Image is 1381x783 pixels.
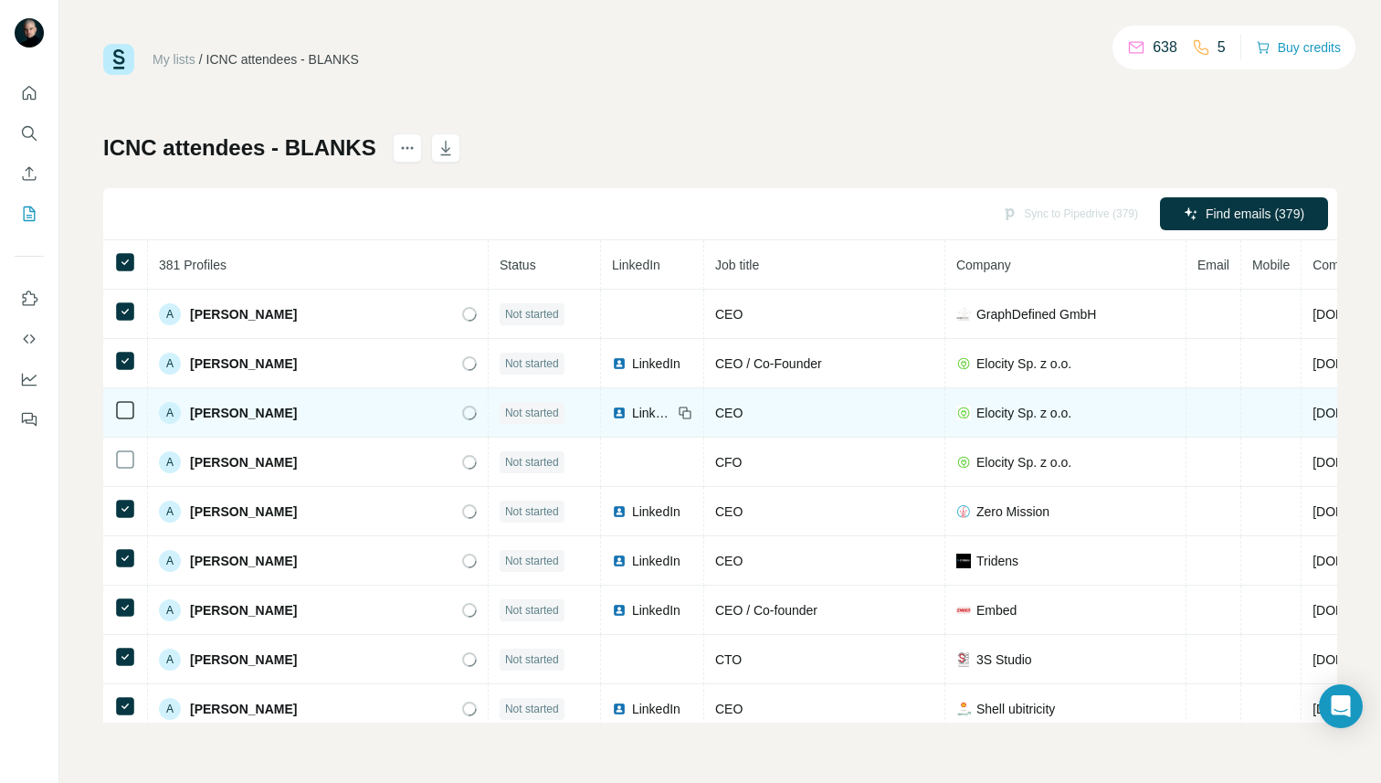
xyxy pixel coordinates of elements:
[505,454,559,471] span: Not started
[632,700,680,718] span: LinkedIn
[505,701,559,717] span: Not started
[976,651,1032,669] span: 3S Studio
[500,258,536,272] span: Status
[715,603,817,618] span: CEO / Co-founder
[956,258,1011,272] span: Company
[1153,37,1177,58] p: 638
[956,406,971,420] img: company-logo
[715,406,743,420] span: CEO
[15,363,44,396] button: Dashboard
[612,504,627,519] img: LinkedIn logo
[15,77,44,110] button: Quick start
[190,305,297,323] span: [PERSON_NAME]
[1256,35,1341,60] button: Buy credits
[715,652,742,667] span: CTO
[190,503,297,521] span: [PERSON_NAME]
[956,702,971,716] img: company-logo
[632,503,680,521] span: LinkedIn
[393,133,422,163] button: actions
[612,406,627,420] img: LinkedIn logo
[715,504,743,519] span: CEO
[159,451,181,473] div: A
[15,117,44,150] button: Search
[15,18,44,48] img: Avatar
[505,503,559,520] span: Not started
[159,649,181,671] div: A
[976,700,1055,718] span: Shell ubitricity
[956,455,971,470] img: company-logo
[612,603,627,618] img: LinkedIn logo
[632,552,680,570] span: LinkedIn
[15,197,44,230] button: My lists
[153,52,195,67] a: My lists
[1160,197,1328,230] button: Find emails (379)
[505,553,559,569] span: Not started
[505,306,559,323] span: Not started
[612,702,627,716] img: LinkedIn logo
[159,258,227,272] span: 381 Profiles
[15,323,44,355] button: Use Surfe API
[190,354,297,373] span: [PERSON_NAME]
[190,552,297,570] span: [PERSON_NAME]
[956,652,971,667] img: company-logo
[956,554,971,568] img: company-logo
[190,404,297,422] span: [PERSON_NAME]
[190,651,297,669] span: [PERSON_NAME]
[15,157,44,190] button: Enrich CSV
[505,602,559,619] span: Not started
[976,453,1071,471] span: Elocity Sp. z o.o.
[632,404,672,422] span: LinkedIn
[976,503,1049,521] span: Zero Mission
[159,501,181,523] div: A
[632,354,680,373] span: LinkedIn
[159,353,181,375] div: A
[190,453,297,471] span: [PERSON_NAME]
[715,554,743,568] span: CEO
[612,258,660,272] span: LinkedIn
[1206,205,1304,223] span: Find emails (379)
[976,354,1071,373] span: Elocity Sp. z o.o.
[159,303,181,325] div: A
[612,356,627,371] img: LinkedIn logo
[956,307,971,322] img: company-logo
[159,698,181,720] div: A
[505,355,559,372] span: Not started
[190,601,297,619] span: [PERSON_NAME]
[956,356,971,371] img: company-logo
[15,403,44,436] button: Feedback
[715,356,822,371] span: CEO / Co-Founder
[976,552,1018,570] span: Tridens
[976,404,1071,422] span: Elocity Sp. z o.o.
[206,50,359,69] div: ICNC attendees - BLANKS
[612,554,627,568] img: LinkedIn logo
[505,405,559,421] span: Not started
[199,50,203,69] li: /
[956,603,971,618] img: company-logo
[956,504,971,519] img: company-logo
[159,599,181,621] div: A
[103,44,134,75] img: Surfe Logo
[505,651,559,668] span: Not started
[159,550,181,572] div: A
[1218,37,1226,58] p: 5
[715,455,743,470] span: CFO
[1252,258,1290,272] span: Mobile
[103,133,376,163] h1: ICNC attendees - BLANKS
[159,402,181,424] div: A
[715,307,743,322] span: CEO
[1319,684,1363,728] div: Open Intercom Messenger
[715,702,743,716] span: CEO
[190,700,297,718] span: [PERSON_NAME]
[632,601,680,619] span: LinkedIn
[15,282,44,315] button: Use Surfe on LinkedIn
[1197,258,1229,272] span: Email
[715,258,759,272] span: Job title
[976,601,1017,619] span: Embed
[976,305,1097,323] span: GraphDefined GmbH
